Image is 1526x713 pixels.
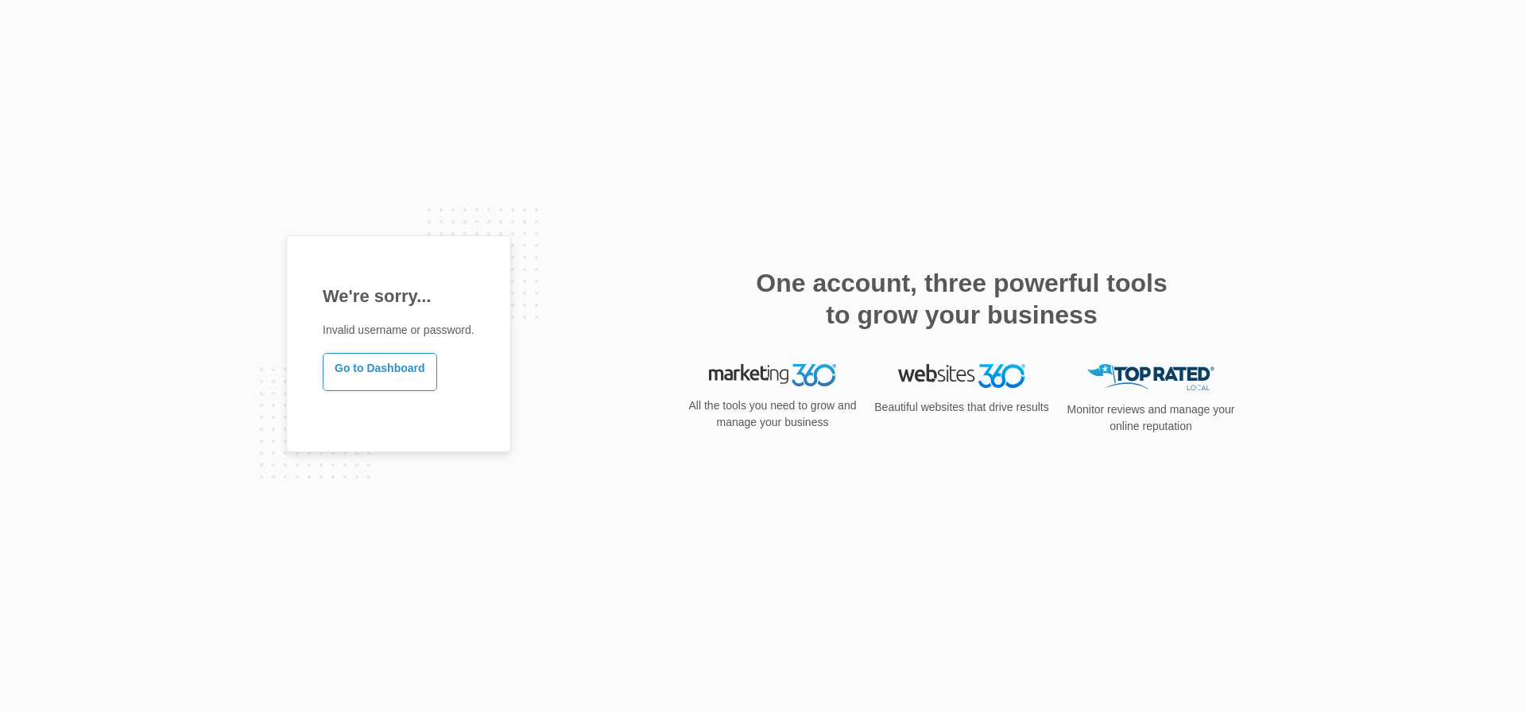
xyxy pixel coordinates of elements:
p: All the tools you need to grow and manage your business [684,397,862,431]
p: Monitor reviews and manage your online reputation [1062,401,1240,435]
a: Go to Dashboard [323,353,437,391]
h1: We're sorry... [323,283,474,309]
img: Websites 360 [898,364,1025,387]
h2: One account, three powerful tools to grow your business [751,267,1172,331]
p: Invalid username or password. [323,322,474,339]
img: Marketing 360 [709,364,836,386]
p: Beautiful websites that drive results [873,399,1051,416]
img: Top Rated Local [1087,364,1214,390]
